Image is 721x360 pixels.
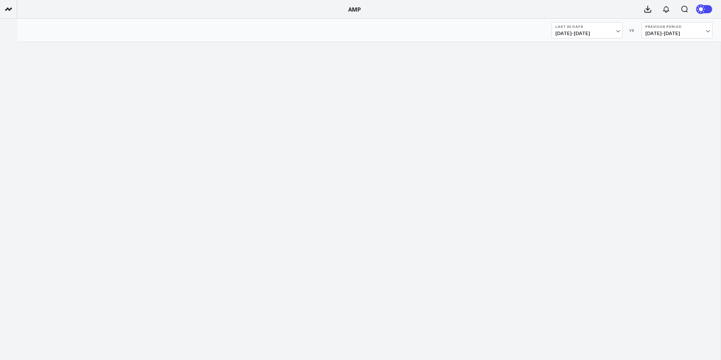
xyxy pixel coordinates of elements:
[555,31,619,36] span: [DATE] - [DATE]
[626,28,638,32] div: VS
[555,24,619,29] b: Last 30 Days
[552,22,623,38] button: Last 30 Days[DATE]-[DATE]
[348,5,361,13] a: AMP
[645,24,709,29] b: Previous Period
[645,31,709,36] span: [DATE] - [DATE]
[642,22,712,38] button: Previous Period[DATE]-[DATE]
